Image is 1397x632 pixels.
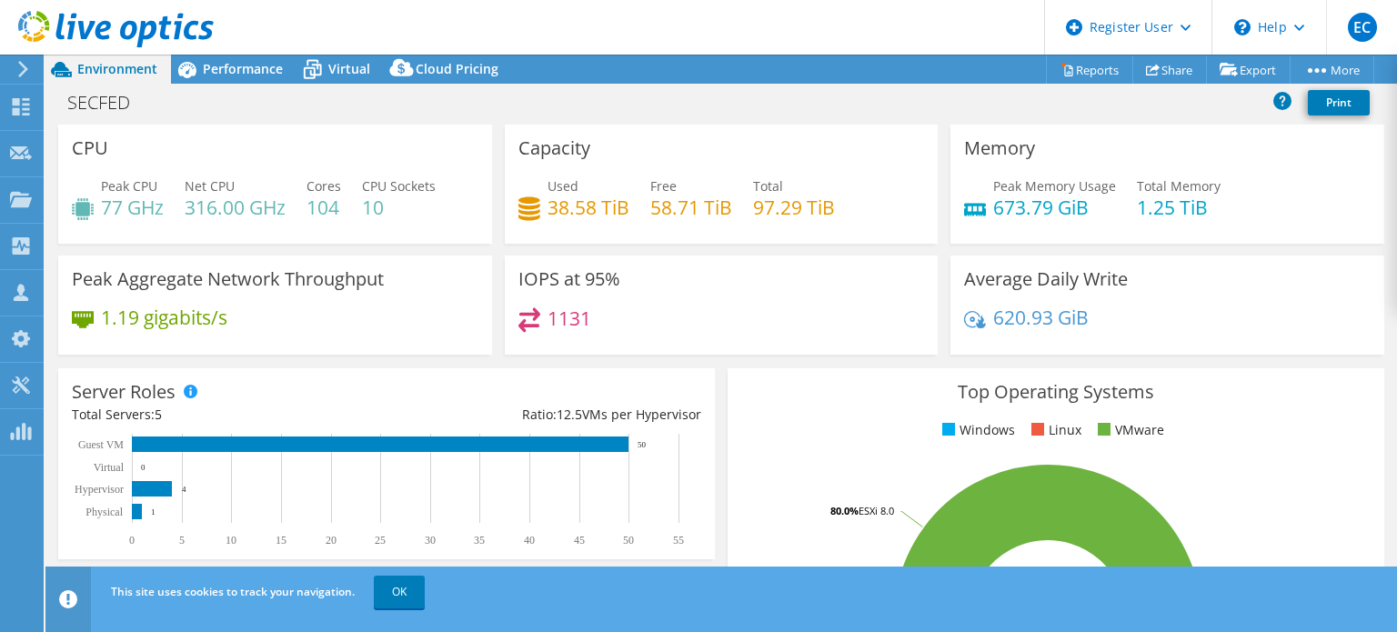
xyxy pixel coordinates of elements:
h4: 58.71 TiB [650,197,732,217]
span: Cores [307,177,341,195]
text: 0 [129,534,135,547]
span: This site uses cookies to track your navigation. [111,584,355,599]
h4: 316.00 GHz [185,197,286,217]
text: 30 [425,534,436,547]
a: Share [1132,55,1207,84]
span: Peak CPU [101,177,157,195]
svg: \n [1234,19,1251,35]
span: Environment [77,60,157,77]
text: 0 [141,463,146,472]
span: Cloud Pricing [416,60,498,77]
text: Virtual [94,461,125,474]
h4: 620.93 GiB [993,307,1089,327]
h3: Peak Aggregate Network Throughput [72,269,384,289]
h3: Top Operating Systems [741,382,1371,402]
span: 12.5 [557,406,582,423]
span: Net CPU [185,177,235,195]
text: 40 [524,534,535,547]
text: 45 [574,534,585,547]
li: Linux [1027,420,1081,440]
text: Guest VM [78,438,124,451]
text: 10 [226,534,236,547]
text: 1 [151,507,156,517]
h4: 1.19 gigabits/s [101,307,227,327]
span: 5 [155,406,162,423]
span: Free [650,177,677,195]
li: Windows [938,420,1015,440]
h4: 673.79 GiB [993,197,1116,217]
h3: CPU [72,138,108,158]
text: 55 [673,534,684,547]
text: 35 [474,534,485,547]
tspan: 80.0% [830,504,859,517]
text: 50 [623,534,634,547]
a: OK [374,576,425,608]
span: Peak Memory Usage [993,177,1116,195]
a: Print [1308,90,1370,115]
h4: 38.58 TiB [548,197,629,217]
div: Total Servers: [72,405,387,425]
h3: IOPS at 95% [518,269,620,289]
text: Hypervisor [75,483,124,496]
span: Used [548,177,578,195]
text: 4 [182,485,186,494]
span: Total [753,177,783,195]
h3: Capacity [518,138,590,158]
span: CPU Sockets [362,177,436,195]
h4: 104 [307,197,341,217]
a: More [1290,55,1374,84]
h3: Server Roles [72,382,176,402]
a: Reports [1046,55,1133,84]
div: Ratio: VMs per Hypervisor [387,405,701,425]
h4: 1131 [548,308,591,328]
h4: 1.25 TiB [1137,197,1221,217]
h4: 97.29 TiB [753,197,835,217]
span: Virtual [328,60,370,77]
span: Total Memory [1137,177,1221,195]
text: 15 [276,534,286,547]
text: 50 [638,440,647,449]
text: 25 [375,534,386,547]
text: Physical [85,506,123,518]
text: 5 [179,534,185,547]
span: EC [1348,13,1377,42]
h3: Memory [964,138,1035,158]
text: 20 [326,534,337,547]
span: Performance [203,60,283,77]
h4: 10 [362,197,436,217]
li: VMware [1093,420,1164,440]
h1: SECFED [59,93,158,113]
h3: Average Daily Write [964,269,1128,289]
a: Export [1206,55,1291,84]
tspan: ESXi 8.0 [859,504,894,517]
h4: 77 GHz [101,197,164,217]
